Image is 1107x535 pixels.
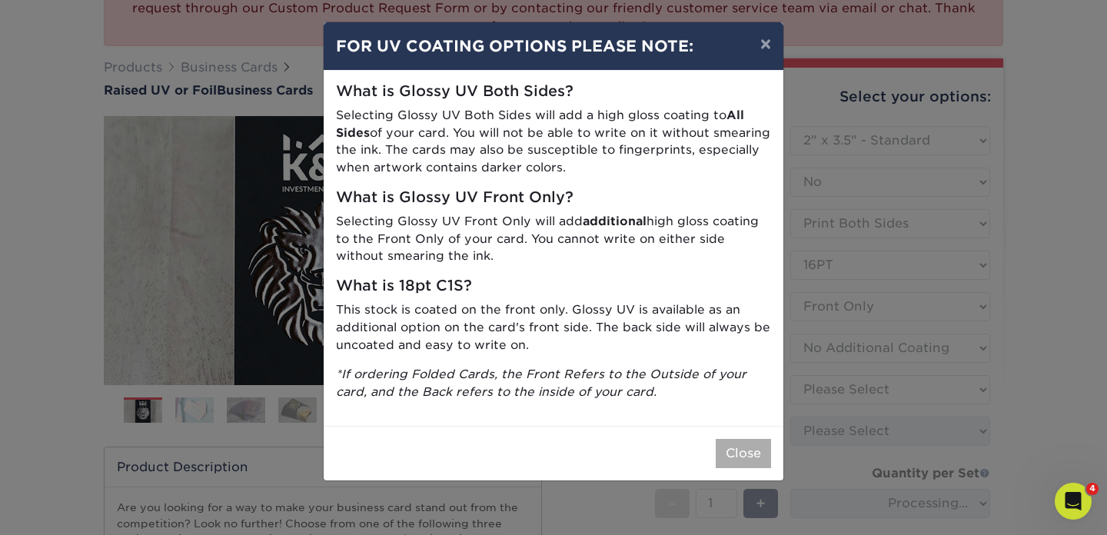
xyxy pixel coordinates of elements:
[583,214,647,228] strong: additional
[336,107,771,177] p: Selecting Glossy UV Both Sides will add a high gloss coating to of your card. You will not be abl...
[1055,483,1092,520] iframe: Intercom live chat
[336,367,746,399] i: *If ordering Folded Cards, the Front Refers to the Outside of your card, and the Back refers to t...
[336,83,771,101] h5: What is Glossy UV Both Sides?
[336,213,771,265] p: Selecting Glossy UV Front Only will add high gloss coating to the Front Only of your card. You ca...
[748,22,783,65] button: ×
[336,108,744,140] strong: All Sides
[336,35,771,58] h4: FOR UV COATING OPTIONS PLEASE NOTE:
[336,301,771,354] p: This stock is coated on the front only. Glossy UV is available as an additional option on the car...
[336,277,771,295] h5: What is 18pt C1S?
[336,189,771,207] h5: What is Glossy UV Front Only?
[716,439,771,468] button: Close
[1086,483,1099,495] span: 4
